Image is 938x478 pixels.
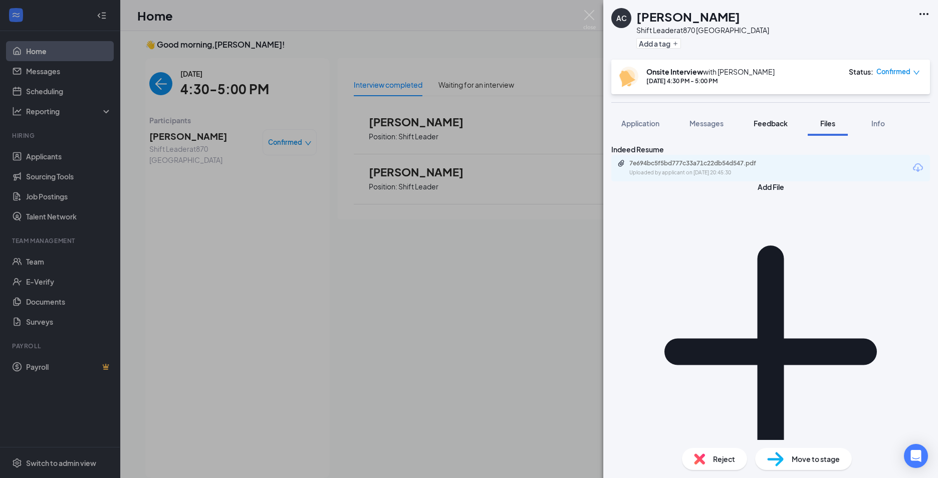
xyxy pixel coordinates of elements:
span: Reject [713,453,735,464]
span: Feedback [754,119,788,128]
span: Info [871,119,885,128]
div: AC [616,13,627,23]
button: PlusAdd a tag [636,38,681,49]
span: Application [621,119,659,128]
a: Paperclip7e694bc5f5bd777c33a71c22db54d547.pdfUploaded by applicant on [DATE] 20:45:30 [617,159,780,177]
div: 7e694bc5f5bd777c33a71c22db54d547.pdf [629,159,770,167]
div: [DATE] 4:30 PM - 5:00 PM [646,77,775,85]
div: Shift Leader at 870 [GEOGRAPHIC_DATA] [636,25,769,35]
span: Move to stage [792,453,840,464]
svg: Download [912,162,924,174]
span: down [913,69,920,76]
svg: Paperclip [617,159,625,167]
svg: Ellipses [918,8,930,20]
div: Indeed Resume [611,144,930,155]
h1: [PERSON_NAME] [636,8,740,25]
span: Confirmed [876,67,910,77]
div: Open Intercom Messenger [904,444,928,468]
span: Messages [689,119,724,128]
div: Status : [849,67,873,77]
div: with [PERSON_NAME] [646,67,775,77]
div: Uploaded by applicant on [DATE] 20:45:30 [629,169,780,177]
span: Files [820,119,835,128]
b: Onsite Interview [646,67,703,76]
svg: Plus [672,41,678,47]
